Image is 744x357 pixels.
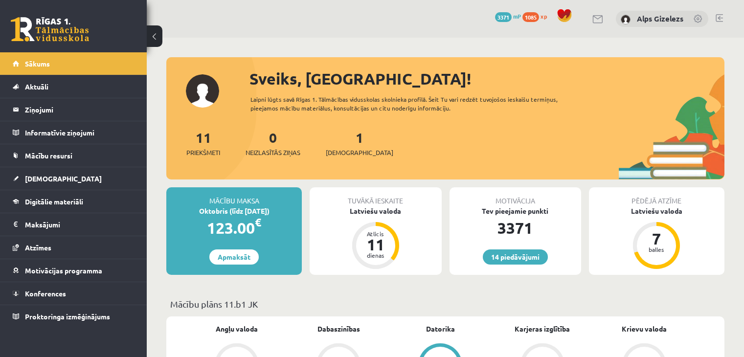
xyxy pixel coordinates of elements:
a: Latviešu valoda 7 balles [589,206,724,270]
a: 11Priekšmeti [186,129,220,157]
div: 11 [361,237,390,252]
span: Konferences [25,289,66,298]
a: 1085 xp [522,12,552,20]
span: Motivācijas programma [25,266,102,275]
div: Atlicis [361,231,390,237]
a: 3371 mP [495,12,521,20]
img: Alps Gizelezs [621,15,631,24]
div: Tuvākā ieskaite [310,187,441,206]
a: 14 piedāvājumi [483,249,548,265]
a: Maksājumi [13,213,135,236]
div: Laipni lūgts savā Rīgas 1. Tālmācības vidusskolas skolnieka profilā. Šeit Tu vari redzēt tuvojošo... [250,95,586,112]
span: Neizlasītās ziņas [246,148,300,157]
p: Mācību plāns 11.b1 JK [170,297,721,311]
div: dienas [361,252,390,258]
a: Konferences [13,282,135,305]
span: 1085 [522,12,539,22]
a: Informatīvie ziņojumi [13,121,135,144]
span: Proktoringa izmēģinājums [25,312,110,321]
div: Oktobris (līdz [DATE]) [166,206,302,216]
legend: Ziņojumi [25,98,135,121]
a: Rīgas 1. Tālmācības vidusskola [11,17,89,42]
a: Digitālie materiāli [13,190,135,213]
a: 1[DEMOGRAPHIC_DATA] [326,129,393,157]
a: Alps Gizelezs [637,14,683,23]
a: [DEMOGRAPHIC_DATA] [13,167,135,190]
span: Digitālie materiāli [25,197,83,206]
a: Sākums [13,52,135,75]
a: Apmaksāt [209,249,259,265]
span: Sākums [25,59,50,68]
a: Motivācijas programma [13,259,135,282]
div: Sveiks, [GEOGRAPHIC_DATA]! [249,67,724,90]
div: 7 [642,231,671,246]
legend: Informatīvie ziņojumi [25,121,135,144]
div: 123.00 [166,216,302,240]
span: mP [513,12,521,20]
div: Latviešu valoda [310,206,441,216]
a: Dabaszinības [317,324,360,334]
a: Karjeras izglītība [515,324,570,334]
div: Motivācija [450,187,581,206]
legend: Maksājumi [25,213,135,236]
a: Krievu valoda [622,324,667,334]
div: balles [642,246,671,252]
a: Mācību resursi [13,144,135,167]
a: Proktoringa izmēģinājums [13,305,135,328]
a: Latviešu valoda Atlicis 11 dienas [310,206,441,270]
span: [DEMOGRAPHIC_DATA] [326,148,393,157]
a: Ziņojumi [13,98,135,121]
span: Atzīmes [25,243,51,252]
div: Pēdējā atzīme [589,187,724,206]
span: 3371 [495,12,512,22]
span: xp [541,12,547,20]
div: Mācību maksa [166,187,302,206]
span: Priekšmeti [186,148,220,157]
a: 0Neizlasītās ziņas [246,129,300,157]
span: Aktuāli [25,82,48,91]
a: Aktuāli [13,75,135,98]
a: Atzīmes [13,236,135,259]
div: 3371 [450,216,581,240]
a: Angļu valoda [216,324,258,334]
span: Mācību resursi [25,151,72,160]
span: [DEMOGRAPHIC_DATA] [25,174,102,183]
div: Latviešu valoda [589,206,724,216]
div: Tev pieejamie punkti [450,206,581,216]
a: Datorika [426,324,455,334]
span: € [255,215,261,229]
